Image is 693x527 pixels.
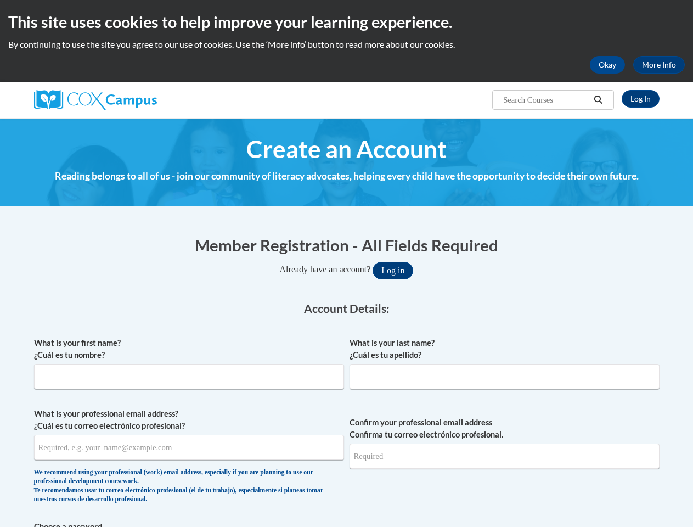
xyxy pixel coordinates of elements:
[34,337,344,361] label: What is your first name? ¿Cuál es tu nombre?
[350,444,660,469] input: Required
[246,134,447,164] span: Create an Account
[280,265,371,274] span: Already have an account?
[34,408,344,432] label: What is your professional email address? ¿Cuál es tu correo electrónico profesional?
[34,364,344,389] input: Metadata input
[502,93,590,106] input: Search Courses
[8,38,685,51] p: By continuing to use the site you agree to our use of cookies. Use the ‘More info’ button to read...
[34,435,344,460] input: Metadata input
[590,93,606,106] button: Search
[350,337,660,361] label: What is your last name? ¿Cuál es tu apellido?
[34,234,660,256] h1: Member Registration - All Fields Required
[350,417,660,441] label: Confirm your professional email address Confirma tu correo electrónico profesional.
[373,262,413,279] button: Log in
[633,56,685,74] a: More Info
[590,56,625,74] button: Okay
[8,11,685,33] h2: This site uses cookies to help improve your learning experience.
[34,468,344,504] div: We recommend using your professional (work) email address, especially if you are planning to use ...
[622,90,660,108] a: Log In
[350,364,660,389] input: Metadata input
[34,169,660,183] h4: Reading belongs to all of us - join our community of literacy advocates, helping every child have...
[34,90,157,110] img: Cox Campus
[304,301,390,315] span: Account Details:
